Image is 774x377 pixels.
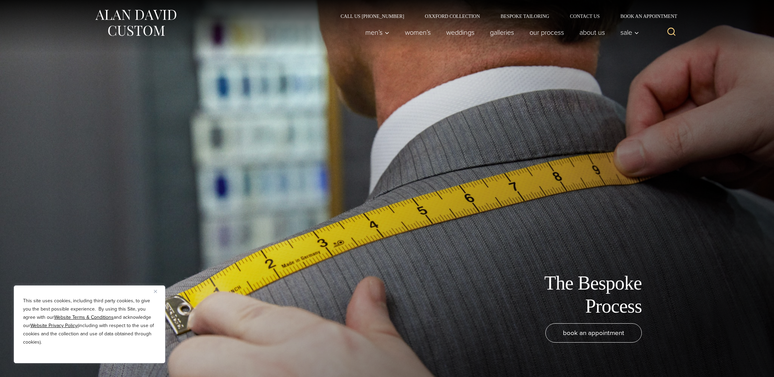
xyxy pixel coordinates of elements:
[330,14,680,19] nav: Secondary Navigation
[415,14,490,19] a: Oxxford Collection
[365,29,389,36] span: Men’s
[482,25,522,39] a: Galleries
[563,328,624,338] span: book an appointment
[330,14,415,19] a: Call Us [PHONE_NUMBER]
[358,25,643,39] nav: Primary Navigation
[620,29,639,36] span: Sale
[522,25,572,39] a: Our Process
[94,8,177,38] img: Alan David Custom
[487,272,642,318] h1: The Bespoke Process
[439,25,482,39] a: weddings
[30,322,77,329] a: Website Privacy Policy
[154,290,157,293] img: Close
[54,314,114,321] a: Website Terms & Conditions
[572,25,613,39] a: About Us
[559,14,610,19] a: Contact Us
[490,14,559,19] a: Bespoke Tailoring
[663,24,680,41] button: View Search Form
[23,297,156,346] p: This site uses cookies, including third party cookies, to give you the best possible experience. ...
[545,323,642,343] a: book an appointment
[610,14,680,19] a: Book an Appointment
[154,287,162,295] button: Close
[397,25,439,39] a: Women’s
